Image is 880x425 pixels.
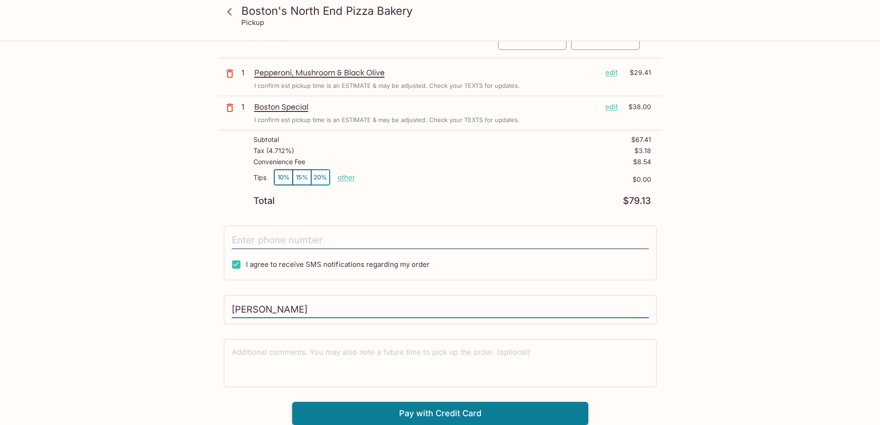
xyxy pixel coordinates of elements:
[253,147,294,154] p: Tax ( 4.712% )
[254,81,520,90] p: I confirm est pickup time is an ESTIMATE & may be adjusted. Check your TEXTS for updates.
[253,197,275,205] p: Total
[232,232,649,249] input: Enter phone number
[254,116,520,124] p: I confirm est pickup time is an ESTIMATE & may be adjusted. Check your TEXTS for updates.
[292,402,588,425] button: Pay with Credit Card
[631,136,651,143] p: $67.41
[253,136,279,143] p: Subtotal
[254,102,598,112] p: Boston Special
[232,301,649,319] input: Enter first and last name
[623,197,651,205] p: $79.13
[623,68,651,78] p: $29.41
[254,68,598,78] p: Pepperoni, Mushroom & Black Olive
[605,68,618,78] p: edit
[240,33,498,42] p: Your Order
[253,158,305,166] p: Convenience Fee
[246,260,430,269] span: I agree to receive SMS notifications regarding my order
[241,4,655,18] h3: Boston's North End Pizza Bakery
[623,102,651,112] p: $38.00
[634,147,651,154] p: $3.18
[241,68,251,78] p: 1
[355,176,651,183] p: $0.00
[633,158,651,166] p: $8.54
[241,18,264,27] p: Pickup
[338,173,355,182] button: other
[311,170,330,185] button: 20%
[274,170,293,185] button: 10%
[253,174,266,181] p: Tips
[293,170,311,185] button: 15%
[241,102,251,112] p: 1
[605,102,618,112] p: edit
